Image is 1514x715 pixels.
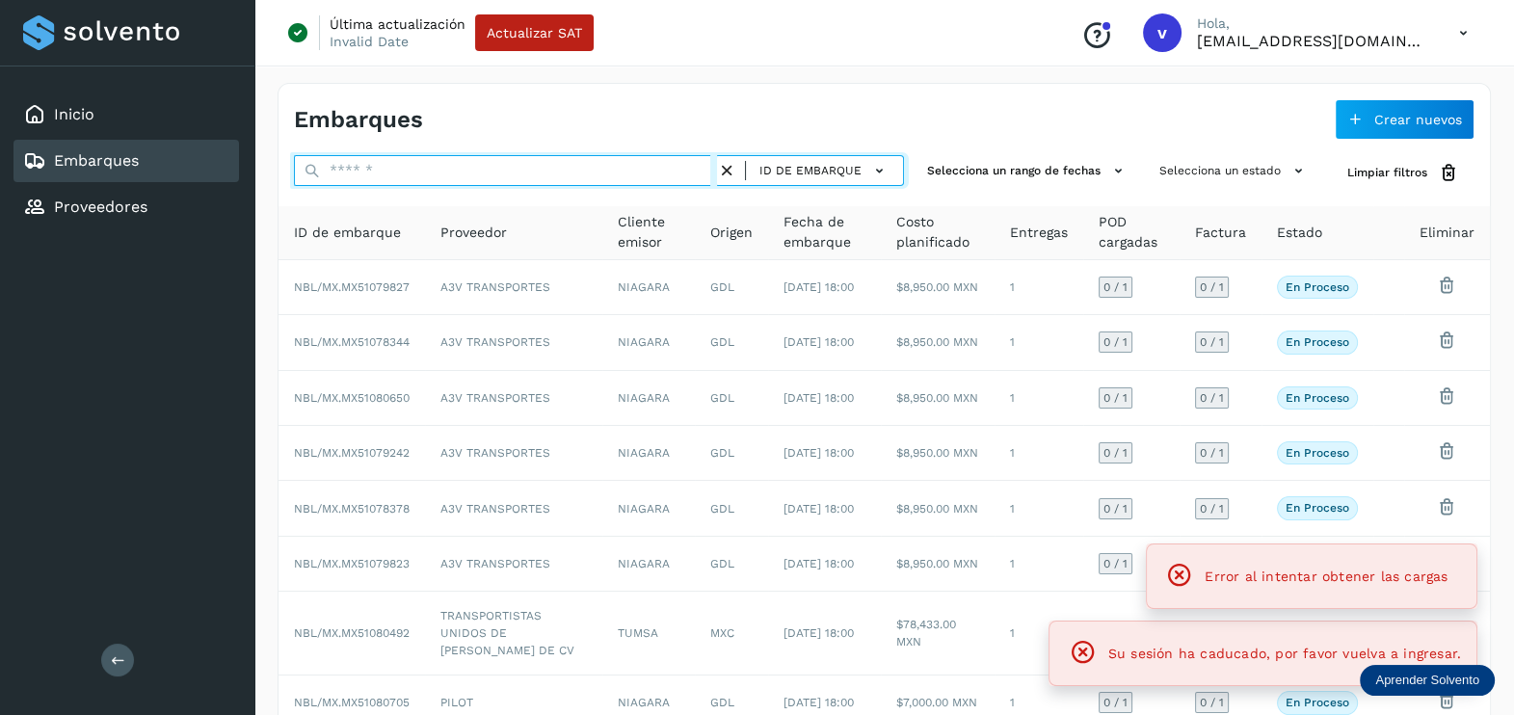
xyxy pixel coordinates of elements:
[759,162,862,179] span: ID de embarque
[695,315,768,370] td: GDL
[294,446,410,460] span: NBL/MX.MX51079242
[896,212,979,252] span: Costo planificado
[425,426,602,481] td: A3V TRANSPORTES
[784,335,854,349] span: [DATE] 18:00
[784,280,854,294] span: [DATE] 18:00
[1200,697,1224,708] span: 0 / 1
[1286,335,1349,349] p: En proceso
[919,155,1136,187] button: Selecciona un rango de fechas
[784,626,854,640] span: [DATE] 18:00
[1103,392,1128,404] span: 0 / 1
[784,391,854,405] span: [DATE] 18:00
[995,537,1083,592] td: 1
[1374,113,1462,126] span: Crear nuevos
[1286,391,1349,405] p: En proceso
[881,260,995,315] td: $8,950.00 MXN
[784,502,854,516] span: [DATE] 18:00
[294,335,410,349] span: NBL/MX.MX51078344
[1200,392,1224,404] span: 0 / 1
[1010,223,1068,243] span: Entregas
[995,426,1083,481] td: 1
[695,371,768,426] td: GDL
[602,315,695,370] td: NIAGARA
[784,696,854,709] span: [DATE] 18:00
[602,426,695,481] td: NIAGARA
[784,212,865,252] span: Fecha de embarque
[881,481,995,536] td: $8,950.00 MXN
[881,537,995,592] td: $8,950.00 MXN
[13,93,239,136] div: Inicio
[1099,212,1164,252] span: POD cargadas
[1195,223,1246,243] span: Factura
[695,537,768,592] td: GDL
[881,315,995,370] td: $8,950.00 MXN
[487,26,582,40] span: Actualizar SAT
[13,140,239,182] div: Embarques
[475,14,594,51] button: Actualizar SAT
[425,537,602,592] td: A3V TRANSPORTES
[1200,281,1224,293] span: 0 / 1
[294,557,410,570] span: NBL/MX.MX51079823
[425,260,602,315] td: A3V TRANSPORTES
[294,502,410,516] span: NBL/MX.MX51078378
[54,105,94,123] a: Inicio
[695,260,768,315] td: GDL
[1103,281,1128,293] span: 0 / 1
[54,198,147,216] a: Proveedores
[710,223,753,243] span: Origen
[1103,447,1128,459] span: 0 / 1
[695,481,768,536] td: GDL
[1200,503,1224,515] span: 0 / 1
[1200,336,1224,348] span: 0 / 1
[1360,665,1495,696] div: Aprender Solvento
[440,223,507,243] span: Proveedor
[1103,697,1128,708] span: 0 / 1
[425,315,602,370] td: A3V TRANSPORTES
[1103,336,1128,348] span: 0 / 1
[881,371,995,426] td: $8,950.00 MXN
[1420,223,1474,243] span: Eliminar
[1197,15,1428,32] p: Hola,
[695,592,768,675] td: MXC
[1286,696,1349,709] p: En proceso
[1152,155,1316,187] button: Selecciona un estado
[1200,447,1224,459] span: 0 / 1
[294,626,410,640] span: NBL/MX.MX51080492
[1103,503,1128,515] span: 0 / 1
[1286,446,1349,460] p: En proceso
[330,15,465,33] p: Última actualización
[54,151,139,170] a: Embarques
[425,371,602,426] td: A3V TRANSPORTES
[1277,223,1322,243] span: Estado
[754,157,895,185] button: ID de embarque
[784,446,854,460] span: [DATE] 18:00
[602,371,695,426] td: NIAGARA
[1375,673,1479,688] p: Aprender Solvento
[425,481,602,536] td: A3V TRANSPORTES
[294,106,423,134] h4: Embarques
[995,371,1083,426] td: 1
[695,426,768,481] td: GDL
[294,280,410,294] span: NBL/MX.MX51079827
[1335,99,1474,140] button: Crear nuevos
[881,426,995,481] td: $8,950.00 MXN
[13,186,239,228] div: Proveedores
[618,212,679,252] span: Cliente emisor
[995,315,1083,370] td: 1
[1332,155,1474,191] button: Limpiar filtros
[1286,280,1349,294] p: En proceso
[1108,646,1461,661] span: Su sesión ha caducado, por favor vuelva a ingresar.
[425,592,602,675] td: TRANSPORTISTAS UNIDOS DE [PERSON_NAME] DE CV
[294,696,410,709] span: NBL/MX.MX51080705
[881,592,995,675] td: $78,433.00 MXN
[294,223,401,243] span: ID de embarque
[1103,558,1128,569] span: 0 / 1
[1347,164,1427,181] span: Limpiar filtros
[294,391,410,405] span: NBL/MX.MX51080650
[602,537,695,592] td: NIAGARA
[602,592,695,675] td: TUMSA
[995,481,1083,536] td: 1
[602,481,695,536] td: NIAGARA
[995,592,1083,675] td: 1
[1286,501,1349,515] p: En proceso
